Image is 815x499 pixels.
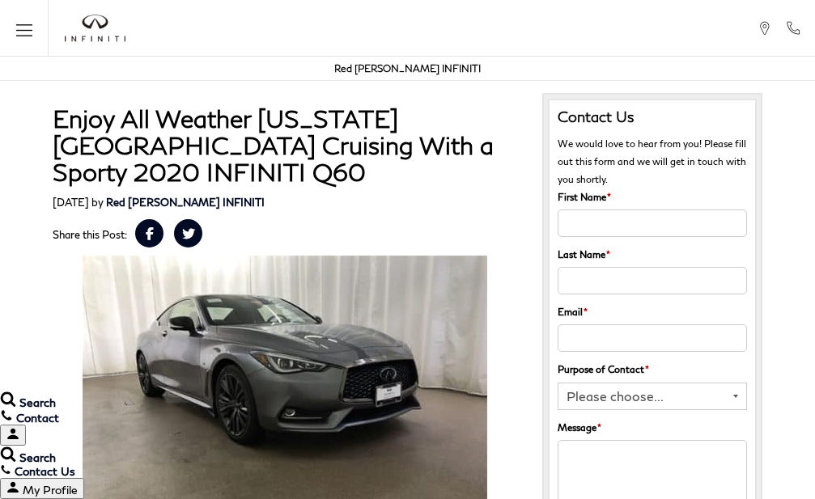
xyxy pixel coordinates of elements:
span: Contact [16,411,59,425]
label: Last Name [558,245,610,263]
h1: Enjoy All Weather [US_STATE][GEOGRAPHIC_DATA] Cruising With a Sporty 2020 INFINITI Q60 [53,105,517,185]
span: My Profile [23,483,78,497]
span: Search [19,450,56,464]
label: Email [558,302,588,320]
a: infiniti [65,15,125,42]
img: INFINITI [65,15,125,42]
span: [DATE] [53,196,89,209]
h3: Contact Us [558,108,747,126]
label: First Name [558,188,611,205]
span: by [91,196,104,209]
div: Share this Post: [53,219,517,256]
a: Red [PERSON_NAME] INFINITI [106,196,265,209]
span: Search [19,395,56,409]
span: Contact Us [15,464,75,478]
span: We would love to hear from you! Please fill out this form and we will get in touch with you shortly. [558,137,746,184]
label: Purpose of Contact [558,360,649,378]
a: Red [PERSON_NAME] INFINITI [334,62,481,74]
